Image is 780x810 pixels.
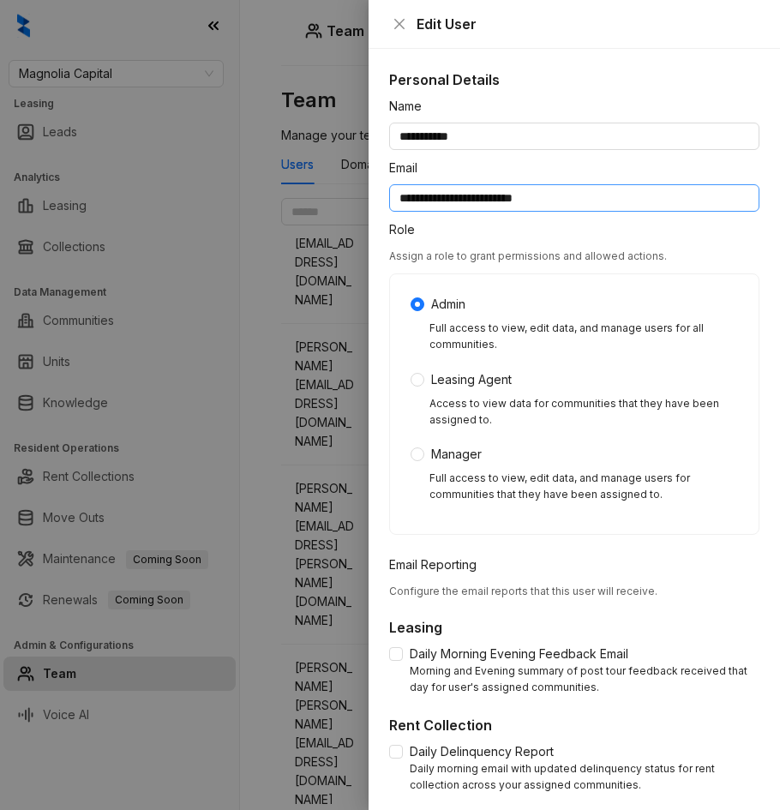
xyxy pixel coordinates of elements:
[389,159,429,177] label: Email
[403,742,561,761] span: Daily Delinquency Report
[417,14,759,34] div: Edit User
[389,14,410,34] button: Close
[389,220,426,239] label: Role
[424,370,519,389] span: Leasing Agent
[389,69,759,90] h5: Personal Details
[410,663,759,696] div: Morning and Evening summary of post tour feedback received that day for user's assigned communities.
[389,555,488,574] label: Email Reporting
[393,17,406,31] span: close
[389,97,433,116] label: Name
[389,715,759,735] h5: Rent Collection
[429,471,738,503] div: Full access to view, edit data, and manage users for communities that they have been assigned to.
[429,321,738,353] div: Full access to view, edit data, and manage users for all communities.
[389,617,759,638] h5: Leasing
[424,445,489,464] span: Manager
[389,184,759,212] input: Email
[389,123,759,150] input: Name
[410,761,759,794] div: Daily morning email with updated delinquency status for rent collection across your assigned comm...
[389,585,657,597] span: Configure the email reports that this user will receive.
[424,295,472,314] span: Admin
[403,645,635,663] span: Daily Morning Evening Feedback Email
[389,249,667,262] span: Assign a role to grant permissions and allowed actions.
[429,396,738,429] div: Access to view data for communities that they have been assigned to.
